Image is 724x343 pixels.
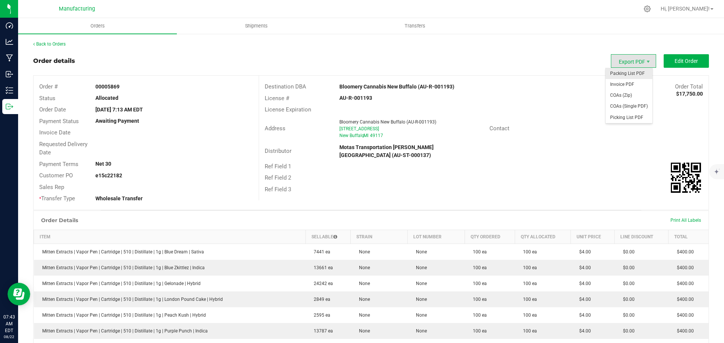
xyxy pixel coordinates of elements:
[3,334,15,340] p: 08/22
[669,230,709,244] th: Total
[39,141,87,156] span: Requested Delivery Date
[38,265,205,270] span: Mitten Extracts | Vapor Pen | Cartridge | 510 | Distillate | 1g | Blue Zkittlez | Indica
[515,230,571,244] th: Qty Allocated
[6,103,13,110] inline-svg: Outbound
[469,249,487,255] span: 100 ea
[619,297,635,302] span: $0.00
[310,249,330,255] span: 7441 ea
[571,230,615,244] th: Unit Price
[619,249,635,255] span: $0.00
[265,83,306,90] span: Destination DBA
[95,161,111,167] strong: Net 30
[519,265,537,270] span: 100 ea
[95,84,120,90] strong: 00005869
[575,281,591,286] span: $4.00
[310,313,330,318] span: 2595 ea
[606,90,652,101] li: COAs (Zip)
[39,129,71,136] span: Invoice Date
[18,18,177,34] a: Orders
[59,6,95,12] span: Manufacturing
[3,314,15,334] p: 07:43 AM EDT
[519,313,537,318] span: 100 ea
[6,22,13,29] inline-svg: Dashboard
[310,265,333,270] span: 13661 ea
[265,125,285,132] span: Address
[675,58,698,64] span: Edit Order
[355,265,370,270] span: None
[310,328,333,334] span: 13787 ea
[38,313,206,318] span: Mitten Extracts | Vapor Pen | Cartridge | 510 | Distillate | 1g | Peach Kush | Hybrid
[95,118,139,124] strong: Awaiting Payment
[39,172,73,179] span: Customer PO
[336,18,494,34] a: Transfers
[351,230,408,244] th: Strain
[469,297,487,302] span: 100 ea
[95,107,143,113] strong: [DATE] 7:13 AM EDT
[39,106,66,113] span: Order Date
[606,79,652,90] li: Invoice PDF
[177,18,336,34] a: Shipments
[575,313,591,318] span: $4.00
[519,249,537,255] span: 100 ea
[39,118,79,125] span: Payment Status
[619,313,635,318] span: $0.00
[339,133,364,138] span: New Buffalo
[671,163,701,193] img: Scan me!
[339,84,454,90] strong: Bloomery Cannabis New Buffalo (AU-R-001193)
[469,281,487,286] span: 100 ea
[519,328,537,334] span: 100 ea
[339,95,372,101] strong: AU-R-001193
[235,23,278,29] span: Shipments
[310,281,333,286] span: 24242 ea
[412,313,427,318] span: None
[33,56,75,66] div: Order details
[675,83,703,90] span: Order Total
[469,328,487,334] span: 100 ea
[39,195,75,202] span: Transfer Type
[575,265,591,270] span: $4.00
[339,119,436,125] span: Bloomery Cannabis New Buffalo (AU-R-001193)
[394,23,436,29] span: Transfers
[80,23,115,29] span: Orders
[39,95,55,102] span: Status
[519,297,537,302] span: 100 ea
[465,230,515,244] th: Qty Ordered
[6,54,13,62] inline-svg: Manufacturing
[265,163,291,170] span: Ref Field 1
[412,249,427,255] span: None
[355,328,370,334] span: None
[34,230,306,244] th: Item
[265,174,291,181] span: Ref Field 2
[339,126,379,131] span: [STREET_ADDRESS]
[95,195,143,201] strong: Wholesale Transfer
[606,112,652,123] li: Picking List PDF
[412,281,427,286] span: None
[673,297,694,302] span: $400.00
[412,328,427,334] span: None
[6,87,13,94] inline-svg: Inventory
[575,328,591,334] span: $4.00
[676,91,703,97] strong: $17,750.00
[575,249,591,255] span: $4.00
[370,133,383,138] span: 49117
[38,249,204,255] span: Mitten Extracts | Vapor Pen | Cartridge | 510 | Distillate | 1g | Blue Dream | Sativa
[606,101,652,112] li: COAs (Single PDF)
[408,230,465,244] th: Lot Number
[615,230,669,244] th: Line Discount
[412,265,427,270] span: None
[355,281,370,286] span: None
[611,54,656,68] li: Export PDF
[41,217,78,223] h1: Order Details
[8,283,30,305] iframe: Resource center
[671,163,701,193] qrcode: 00005869
[39,83,58,90] span: Order #
[673,313,694,318] span: $400.00
[619,328,635,334] span: $0.00
[6,70,13,78] inline-svg: Inbound
[575,297,591,302] span: $4.00
[489,125,509,132] span: Contact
